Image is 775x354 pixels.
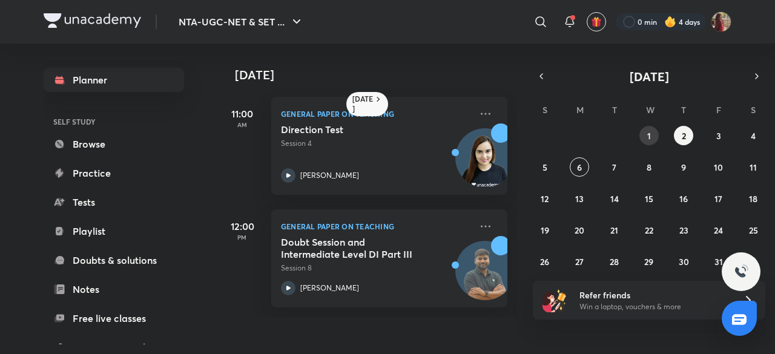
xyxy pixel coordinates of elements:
[674,126,693,145] button: October 2, 2025
[535,252,555,271] button: October 26, 2025
[550,68,748,85] button: [DATE]
[44,306,184,330] a: Free live classes
[714,162,723,173] abbr: October 10, 2025
[709,157,728,177] button: October 10, 2025
[674,220,693,240] button: October 23, 2025
[751,104,756,116] abbr: Saturday
[612,162,616,173] abbr: October 7, 2025
[714,193,722,205] abbr: October 17, 2025
[44,111,184,132] h6: SELF STUDY
[681,104,686,116] abbr: Thursday
[281,107,471,121] p: General Paper on Teaching
[281,123,432,136] h5: Direction Test
[456,135,514,193] img: Avatar
[605,252,624,271] button: October 28, 2025
[716,104,721,116] abbr: Friday
[541,193,549,205] abbr: October 12, 2025
[714,256,723,267] abbr: October 31, 2025
[218,121,266,128] p: AM
[664,16,676,28] img: streak
[281,219,471,234] p: General Paper on Teaching
[542,288,567,312] img: referral
[541,225,549,236] abbr: October 19, 2025
[639,252,659,271] button: October 29, 2025
[542,162,547,173] abbr: October 5, 2025
[570,252,589,271] button: October 27, 2025
[171,10,311,34] button: NTA-UGC-NET & SET ...
[352,94,374,114] h6: [DATE]
[44,13,141,31] a: Company Logo
[679,193,688,205] abbr: October 16, 2025
[605,220,624,240] button: October 21, 2025
[709,220,728,240] button: October 24, 2025
[714,225,723,236] abbr: October 24, 2025
[44,132,184,156] a: Browse
[709,126,728,145] button: October 3, 2025
[647,162,651,173] abbr: October 8, 2025
[645,193,653,205] abbr: October 15, 2025
[751,130,756,142] abbr: October 4, 2025
[579,289,728,301] h6: Refer friends
[749,193,757,205] abbr: October 18, 2025
[535,157,555,177] button: October 5, 2025
[644,256,653,267] abbr: October 29, 2025
[44,277,184,301] a: Notes
[44,161,184,185] a: Practice
[577,162,582,173] abbr: October 6, 2025
[750,162,757,173] abbr: October 11, 2025
[639,126,659,145] button: October 1, 2025
[647,130,651,142] abbr: October 1, 2025
[639,157,659,177] button: October 8, 2025
[575,225,584,236] abbr: October 20, 2025
[646,104,655,116] abbr: Wednesday
[610,225,618,236] abbr: October 21, 2025
[605,189,624,208] button: October 14, 2025
[570,220,589,240] button: October 20, 2025
[744,189,763,208] button: October 18, 2025
[281,138,471,149] p: Session 4
[281,263,471,274] p: Session 8
[456,247,514,306] img: Avatar
[218,107,266,121] h5: 11:00
[645,225,653,236] abbr: October 22, 2025
[744,126,763,145] button: October 4, 2025
[681,162,686,173] abbr: October 9, 2025
[674,189,693,208] button: October 16, 2025
[587,12,606,31] button: avatar
[570,157,589,177] button: October 6, 2025
[679,225,688,236] abbr: October 23, 2025
[716,130,721,142] abbr: October 3, 2025
[591,16,602,27] img: avatar
[540,256,549,267] abbr: October 26, 2025
[709,252,728,271] button: October 31, 2025
[44,219,184,243] a: Playlist
[682,130,686,142] abbr: October 2, 2025
[570,189,589,208] button: October 13, 2025
[734,264,748,279] img: ttu
[744,220,763,240] button: October 25, 2025
[579,301,728,312] p: Win a laptop, vouchers & more
[674,252,693,271] button: October 30, 2025
[542,104,547,116] abbr: Sunday
[300,283,359,293] p: [PERSON_NAME]
[576,104,584,116] abbr: Monday
[674,157,693,177] button: October 9, 2025
[610,193,619,205] abbr: October 14, 2025
[300,170,359,181] p: [PERSON_NAME]
[711,11,731,32] img: Srishti Sharma
[709,189,728,208] button: October 17, 2025
[218,219,266,234] h5: 12:00
[639,220,659,240] button: October 22, 2025
[535,189,555,208] button: October 12, 2025
[630,68,669,85] span: [DATE]
[281,236,432,260] h5: Doubt Session and Intermediate Level DI Part III
[605,157,624,177] button: October 7, 2025
[235,68,519,82] h4: [DATE]
[575,256,584,267] abbr: October 27, 2025
[612,104,617,116] abbr: Tuesday
[679,256,689,267] abbr: October 30, 2025
[44,190,184,214] a: Tests
[44,248,184,272] a: Doubts & solutions
[610,256,619,267] abbr: October 28, 2025
[535,220,555,240] button: October 19, 2025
